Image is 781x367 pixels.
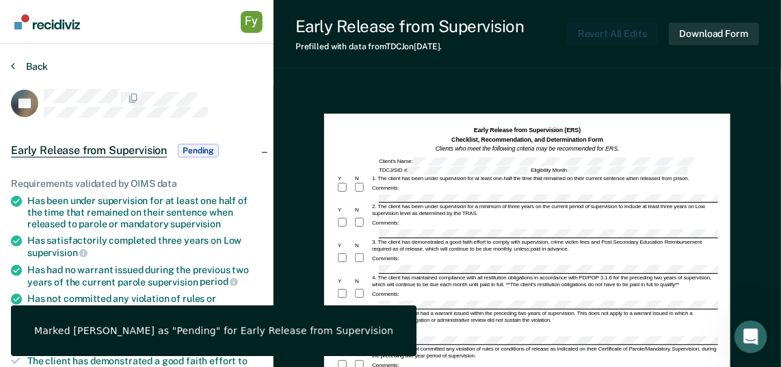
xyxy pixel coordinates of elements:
div: Y [336,175,354,182]
div: Has been under supervision for at least one half of the time that remained on their sentence when... [27,195,263,229]
div: N [354,278,371,285]
em: Clients who meet the following criteria may be recommended for ERS. [436,145,620,152]
button: Profile dropdown button [241,11,263,33]
div: Eligibility Month: [529,166,689,175]
div: Comments: [371,220,400,227]
div: 3. The client has demonstrated a good faith effort to comply with supervision, crime victim fees ... [371,239,718,253]
div: 6. The client has not committed any violation of rules or conditions of release as indicated on t... [371,346,718,359]
div: TDCJ/SID #: [378,166,529,175]
div: Profile image for Ken [186,22,213,49]
button: Download Form [669,23,759,45]
div: Client's Name: [378,157,696,166]
div: Y [336,278,354,285]
div: Close [235,22,260,47]
button: Back [11,60,48,73]
button: Revert All Edits [567,23,658,45]
strong: Early Release from Supervision (ERS) [474,127,581,134]
div: Prefilled with data from TDCJ on [DATE] . [295,42,525,51]
div: 1. The client has been under supervision for at least one-half the time that remained on their cu... [371,175,718,182]
div: Requirements validated by OIMS data [11,178,263,190]
div: Comments: [371,255,400,262]
div: Send us a message [28,126,228,140]
span: Home [53,275,83,285]
div: Has not committed any violation of rules or conditions of release, as indicated on the release ce... [27,293,263,327]
div: Has satisfactorily completed three years on Low [27,235,263,258]
div: Marked [PERSON_NAME] as "Pending" for Early Release from Supervision [34,325,393,337]
div: Comments: [371,291,400,298]
div: Has had no warrant issued during the previous two years of the current parole supervision [27,264,263,288]
div: N [354,207,371,214]
div: 4. The client has maintained compliance with all restitution obligations in accordance with PD/PO... [371,275,718,288]
span: supervision [27,247,88,258]
div: N [354,175,371,182]
div: 5. The client has not had a warrant issued within the preceding two years of supervision. This do... [371,310,718,324]
span: Early Release from Supervision [11,144,167,157]
button: Messages [137,241,274,296]
span: Pending [178,144,219,157]
img: logo [27,33,103,55]
div: Comments: [371,185,400,192]
span: Messages [182,275,229,285]
img: Recidiviz [14,14,80,29]
strong: Checklist, Recommendation, and Determination Form [451,136,603,143]
span: supervision [171,218,221,229]
iframe: Intercom live chat [734,320,767,353]
div: N [354,242,371,249]
div: Send us a message [14,114,260,152]
div: 2. The client has been under supervision for a minimum of three years on the current period of su... [371,203,718,217]
div: Early Release from Supervision [295,16,525,36]
div: Y [336,242,354,249]
div: Y [336,207,354,214]
span: period [200,276,238,287]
